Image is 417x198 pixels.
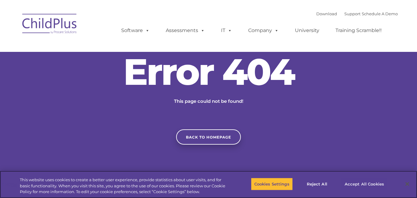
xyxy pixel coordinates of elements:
button: Close [401,177,414,191]
a: University [289,24,325,37]
h2: Error 404 [117,53,300,90]
img: ChildPlus by Procare Solutions [19,9,80,40]
p: This page could not be found! [144,98,273,105]
div: This website uses cookies to create a better user experience, provide statistics about user visit... [20,177,229,195]
font: | [316,11,398,16]
a: Download [316,11,337,16]
a: Back to homepage [176,129,241,145]
a: Company [242,24,285,37]
button: Accept All Cookies [341,178,387,190]
a: Schedule A Demo [362,11,398,16]
button: Cookies Settings [251,178,293,190]
a: Software [115,24,156,37]
a: Support [344,11,361,16]
a: IT [215,24,238,37]
button: Reject All [298,178,336,190]
a: Training Scramble!! [329,24,388,37]
a: Assessments [160,24,211,37]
